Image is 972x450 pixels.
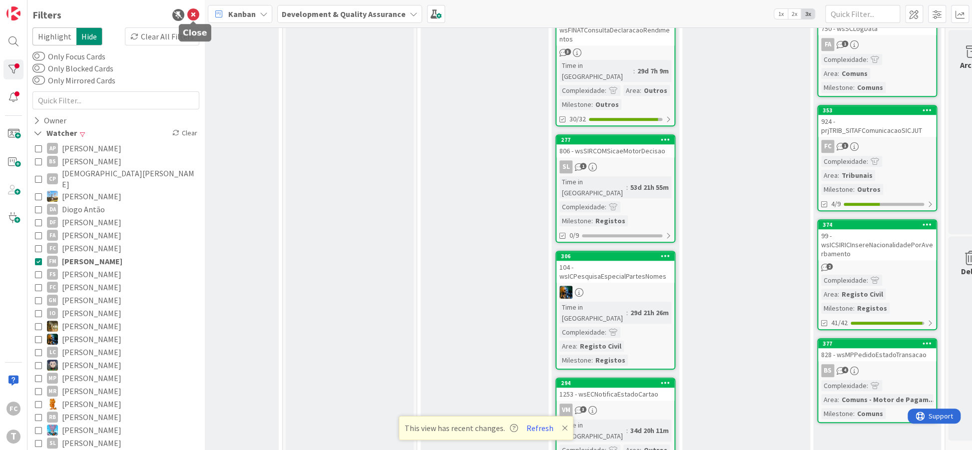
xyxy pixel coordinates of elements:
div: VM [559,404,572,417]
div: Milestone [821,184,853,195]
div: Area [821,170,838,181]
div: Comuns [839,68,870,79]
span: 1 [580,163,586,169]
img: LS [47,360,58,371]
span: : [853,184,855,195]
div: 374 [818,220,936,229]
div: 750 - wsSCLogData [818,22,936,35]
span: [PERSON_NAME] [62,372,121,385]
span: : [605,201,606,212]
div: SL [47,438,58,449]
div: 37499 - wsICSIRICInsereNacionalidadePorAverbamento [818,220,936,260]
div: MR [47,386,58,397]
div: DF [47,217,58,228]
div: Complexidade [821,275,867,286]
button: SL [PERSON_NAME] [35,437,197,450]
span: 2 [826,263,833,270]
span: : [838,289,839,300]
div: Outros [593,99,621,110]
div: Watcher [32,127,78,139]
div: Complexidade [821,156,867,167]
button: AP [PERSON_NAME] [35,142,197,155]
div: VM [556,404,674,417]
span: : [838,394,839,405]
a: 306104 - wsICPesquisaEspecialPartesNomesJCTime in [GEOGRAPHIC_DATA]:29d 21h 26mComplexidade:Area:... [555,251,675,370]
div: 306 [556,252,674,261]
span: 3 [564,48,571,55]
div: SL [556,160,674,173]
div: FA [821,38,834,51]
span: 1 [842,142,848,149]
div: Area [623,85,640,96]
div: Outros [855,184,883,195]
span: [PERSON_NAME] [62,216,121,229]
span: [PERSON_NAME] [62,142,121,155]
div: Registo Civil [839,289,886,300]
button: DF [PERSON_NAME] [35,216,197,229]
button: CP [DEMOGRAPHIC_DATA][PERSON_NAME] [35,168,197,190]
span: [PERSON_NAME] [62,268,121,281]
div: 29d 7h 9m [635,65,671,76]
div: Registo Civil [577,341,624,352]
div: Registos [593,215,628,226]
div: SL [559,160,572,173]
div: FA [818,38,936,51]
span: : [838,170,839,181]
b: Development & Quality Assurance [282,9,406,19]
img: SF [47,425,58,436]
img: JC [559,286,572,299]
div: Clear [170,127,199,139]
div: 34d 20h 11m [628,425,671,436]
span: [PERSON_NAME] [62,255,122,268]
div: Comuns [855,408,886,419]
span: : [867,156,868,167]
div: 1253 - wsECNotificaEstadoCartao [556,388,674,401]
span: 3 [580,406,586,413]
span: [PERSON_NAME] [62,385,121,398]
span: [DEMOGRAPHIC_DATA][PERSON_NAME] [62,168,197,190]
div: Complexidade [821,54,867,65]
div: 353 [818,106,936,115]
div: 828 - wsMPPedidoEstadoTransacao [818,348,936,361]
span: 2x [788,9,801,19]
button: JC [PERSON_NAME] [35,320,197,333]
a: 277806 - wsSIRCOMSicaeMotorDecisaoSLTime in [GEOGRAPHIC_DATA]:53d 21h 55mComplexidade:Milestone:R... [555,134,675,243]
div: FC [818,140,936,153]
div: GN [47,295,58,306]
span: 41/42 [831,318,848,328]
button: Only Mirrored Cards [32,75,45,85]
span: [PERSON_NAME] [62,190,121,203]
span: [PERSON_NAME] [62,320,121,333]
button: GN [PERSON_NAME] [35,294,197,307]
div: FA [47,230,58,241]
input: Quick Filter... [825,5,900,23]
span: : [591,99,593,110]
div: JC [556,286,674,299]
div: Comuns [855,82,886,93]
span: : [605,327,606,338]
button: Only Focus Cards [32,51,45,61]
div: Complexidade [559,201,605,212]
button: Only Blocked Cards [32,63,45,73]
span: : [626,307,628,318]
span: [PERSON_NAME] [62,437,121,450]
div: Filters [32,7,61,22]
span: 4/9 [831,199,841,209]
img: JC [47,321,58,332]
div: RB [47,412,58,423]
div: Milestone [559,215,591,226]
div: 277 [561,136,674,143]
a: 377828 - wsMPPedidoEstadoTransacaoBSComplexidade:Area:Comuns - Motor de Pagam...Milestone:Comuns [817,338,937,423]
button: FS [PERSON_NAME] [35,268,197,281]
div: 769 - wsFINATConsultaDeclaracaoRendimentos [556,14,674,45]
div: Complexidade [559,327,605,338]
button: FM [PERSON_NAME] [35,255,197,268]
img: JC [47,334,58,345]
span: [PERSON_NAME] [62,229,121,242]
div: BS [821,364,834,377]
span: : [576,341,577,352]
button: Refresh [523,422,557,435]
a: 769 - wsFINATConsultaDeclaracaoRendimentosTime in [GEOGRAPHIC_DATA]:29d 7h 9mComplexidade:Area:Ou... [555,4,675,126]
button: FC [PERSON_NAME] [35,281,197,294]
div: 306 [561,253,674,260]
